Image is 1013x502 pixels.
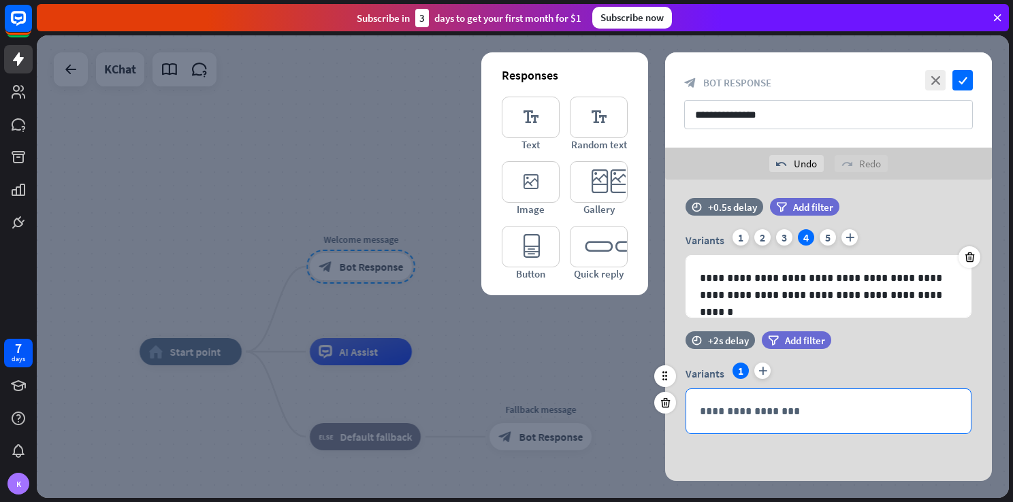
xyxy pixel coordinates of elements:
i: undo [776,158,787,169]
div: +0.5s delay [708,201,757,214]
i: time [692,335,702,345]
div: K [7,473,29,495]
i: close [925,70,946,90]
span: Bot Response [703,76,771,89]
div: Undo [769,155,824,172]
div: 1 [733,363,749,379]
i: plus [754,363,771,379]
i: redo [841,158,852,169]
i: filter [776,202,787,212]
i: time [692,202,702,212]
span: Variants [686,233,724,247]
a: 7 days [4,339,33,367]
div: Subscribe now [592,7,672,29]
div: Redo [835,155,888,172]
i: block_bot_response [684,77,696,89]
div: 5 [820,229,836,246]
div: 2 [754,229,771,246]
div: 3 [415,9,429,27]
div: 3 [776,229,792,246]
div: Subscribe in days to get your first month for $1 [357,9,581,27]
span: Variants [686,367,724,380]
i: plus [841,229,858,246]
div: +2s delay [708,334,749,347]
span: Add filter [785,334,825,347]
i: filter [768,335,779,346]
i: check [952,70,973,90]
span: Add filter [793,201,833,214]
button: Open LiveChat chat widget [11,5,52,46]
div: days [12,354,25,364]
div: 7 [15,342,22,354]
div: 4 [798,229,814,246]
div: 1 [733,229,749,246]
